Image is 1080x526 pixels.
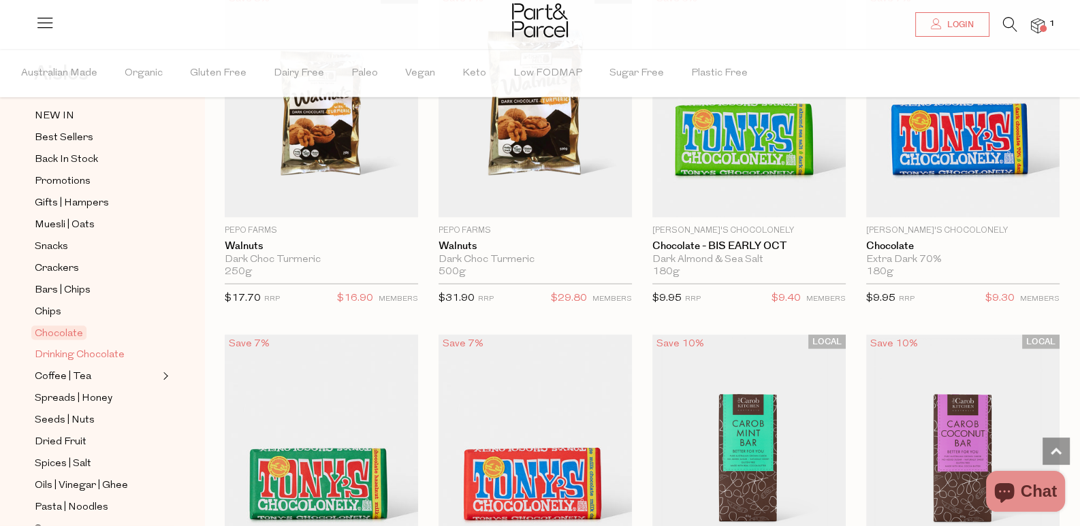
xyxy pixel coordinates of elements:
span: $9.95 [652,293,682,303]
span: LOCAL [808,335,846,349]
span: Coffee | Tea [35,369,91,385]
a: Promotions [35,173,159,190]
div: Dark Choc Turmeric [439,254,632,266]
div: Save 7% [439,335,488,353]
a: Spreads | Honey [35,390,159,407]
small: MEMBERS [806,295,846,303]
span: Best Sellers [35,130,93,146]
div: Save 7% [225,335,274,353]
span: Chocolate [31,326,86,340]
a: NEW IN [35,108,159,125]
div: Save 10% [652,335,708,353]
span: $9.30 [985,290,1015,308]
a: Muesli | Oats [35,216,159,233]
span: Spices | Salt [35,456,91,472]
span: 250g [225,266,252,278]
a: Best Sellers [35,129,159,146]
a: 1 [1031,18,1045,33]
span: 180g [866,266,893,278]
a: Spices | Salt [35,455,159,472]
a: Walnuts [439,240,632,252]
small: RRP [899,295,915,303]
a: Snacks [35,238,159,255]
span: Vegan [405,50,435,97]
a: Oils | Vinegar | Ghee [35,477,159,494]
a: Chocolate [35,325,159,342]
p: [PERSON_NAME]'s Chocolonely [866,225,1060,237]
span: Organic [125,50,163,97]
img: Part&Parcel [512,3,568,37]
inbox-online-store-chat: Shopify online store chat [982,471,1069,515]
a: Coffee | Tea [35,368,159,385]
a: Gifts | Hampers [35,195,159,212]
small: RRP [478,295,494,303]
a: Chips [35,303,159,320]
span: LOCAL [1022,335,1060,349]
span: NEW IN [35,108,74,125]
a: Pasta | Noodles [35,499,159,516]
div: Save 10% [866,335,922,353]
span: Gluten Free [190,50,247,97]
span: Gifts | Hampers [35,195,109,212]
span: Oils | Vinegar | Ghee [35,478,128,494]
a: Back In Stock [35,151,159,168]
a: Chocolate - BIS EARLY OCT [652,240,846,252]
span: Paleo [351,50,378,97]
a: Crackers [35,260,159,277]
span: Login [944,19,974,31]
span: Back In Stock [35,152,98,168]
a: Chocolate [866,240,1060,252]
span: Low FODMAP [513,50,582,97]
span: 1 [1046,18,1058,30]
span: $31.90 [439,293,475,303]
small: MEMBERS [592,295,632,303]
span: Australian Made [21,50,97,97]
span: $9.40 [772,290,801,308]
small: RRP [685,295,701,303]
a: Walnuts [225,240,418,252]
p: Pepo Farms [225,225,418,237]
span: Dried Fruit [35,434,86,450]
span: 180g [652,266,680,278]
span: Seeds | Nuts [35,412,95,429]
span: $16.90 [337,290,373,308]
span: Bars | Chips [35,282,91,299]
a: Seeds | Nuts [35,412,159,429]
div: Dark Choc Turmeric [225,254,418,266]
a: Drinking Chocolate [35,346,159,363]
small: MEMBERS [379,295,418,303]
small: MEMBERS [1020,295,1060,303]
a: Login [915,12,989,37]
span: Chips [35,304,61,320]
span: Crackers [35,261,79,277]
span: $17.70 [225,293,261,303]
span: $29.80 [551,290,587,308]
span: Keto [462,50,486,97]
a: Dried Fruit [35,433,159,450]
span: Dairy Free [274,50,324,97]
button: Expand/Collapse Coffee | Tea [159,368,169,384]
div: Extra Dark 70% [866,254,1060,266]
span: Plastic Free [691,50,748,97]
a: Bars | Chips [35,282,159,299]
span: 500g [439,266,466,278]
span: Spreads | Honey [35,391,112,407]
span: $9.95 [866,293,895,303]
span: Snacks [35,239,68,255]
span: Sugar Free [609,50,664,97]
p: [PERSON_NAME]'s Chocolonely [652,225,846,237]
p: Pepo Farms [439,225,632,237]
span: Promotions [35,174,91,190]
small: RRP [264,295,280,303]
span: Muesli | Oats [35,217,95,233]
span: Pasta | Noodles [35,499,108,516]
span: Drinking Chocolate [35,347,125,363]
div: Dark Almond & Sea Salt [652,254,846,266]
